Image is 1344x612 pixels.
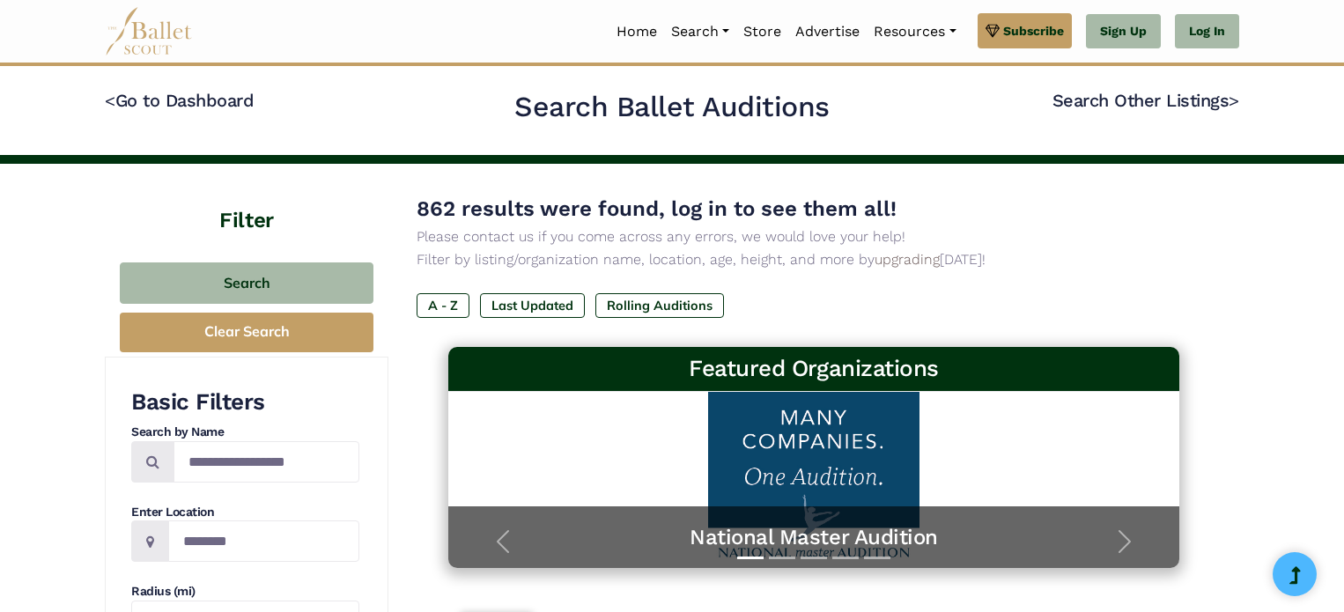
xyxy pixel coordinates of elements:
[462,354,1165,384] h3: Featured Organizations
[986,21,1000,41] img: gem.svg
[595,293,724,318] label: Rolling Auditions
[120,313,373,352] button: Clear Search
[736,13,788,50] a: Store
[1086,14,1161,49] a: Sign Up
[417,196,897,221] span: 862 results were found, log in to see them all!
[788,13,867,50] a: Advertise
[875,251,940,268] a: upgrading
[664,13,736,50] a: Search
[105,89,115,111] code: <
[131,424,359,441] h4: Search by Name
[864,548,890,568] button: Slide 5
[131,387,359,417] h3: Basic Filters
[801,548,827,568] button: Slide 3
[769,548,795,568] button: Slide 2
[131,583,359,601] h4: Radius (mi)
[867,13,963,50] a: Resources
[105,164,388,236] h4: Filter
[417,248,1211,271] p: Filter by listing/organization name, location, age, height, and more by [DATE]!
[978,13,1072,48] a: Subscribe
[737,548,764,568] button: Slide 1
[174,441,359,483] input: Search by names...
[466,524,1162,551] a: National Master Audition
[1052,90,1239,111] a: Search Other Listings>
[480,293,585,318] label: Last Updated
[1003,21,1064,41] span: Subscribe
[609,13,664,50] a: Home
[120,262,373,304] button: Search
[1175,14,1239,49] a: Log In
[1229,89,1239,111] code: >
[417,293,469,318] label: A - Z
[105,90,254,111] a: <Go to Dashboard
[417,225,1211,248] p: Please contact us if you come across any errors, we would love your help!
[832,548,859,568] button: Slide 4
[131,504,359,521] h4: Enter Location
[168,520,359,562] input: Location
[514,89,830,126] h2: Search Ballet Auditions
